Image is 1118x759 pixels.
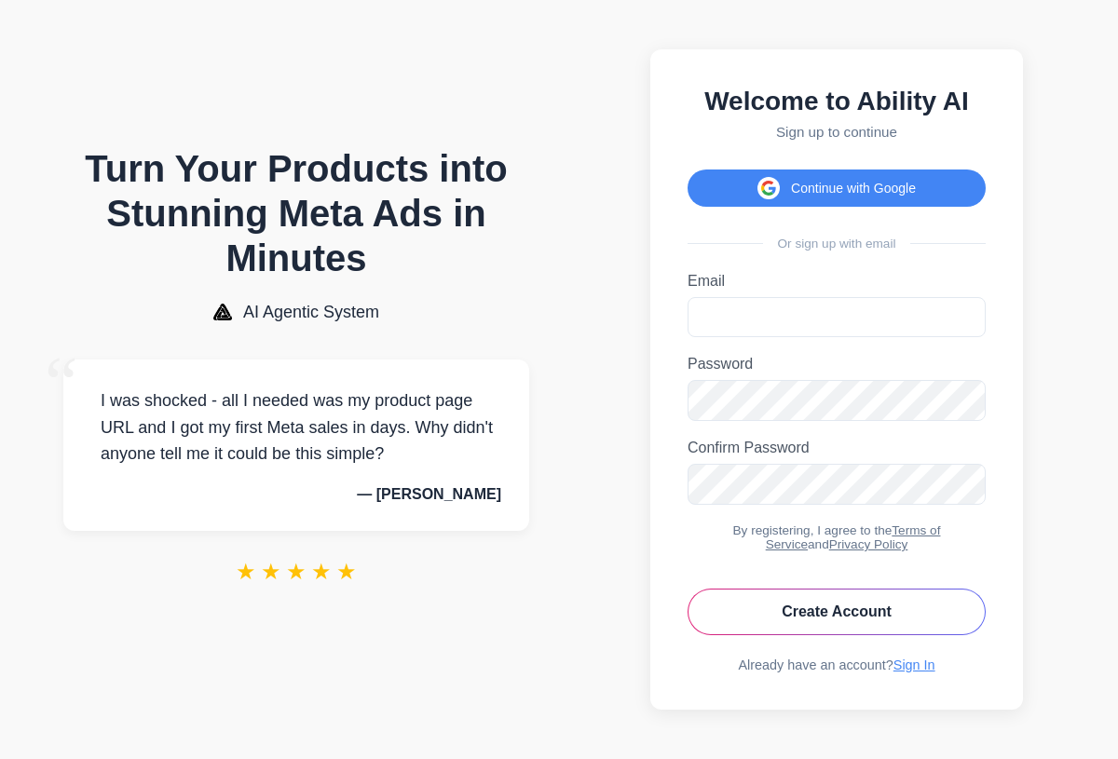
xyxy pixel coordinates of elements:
p: I was shocked - all I needed was my product page URL and I got my first Meta sales in days. Why d... [91,387,501,468]
a: Privacy Policy [829,537,908,551]
span: “ [45,341,78,426]
span: ★ [311,559,332,585]
label: Confirm Password [688,440,986,456]
a: Terms of Service [766,523,941,551]
label: Email [688,273,986,290]
a: Sign In [893,657,935,672]
span: ★ [286,559,307,585]
span: ★ [336,559,357,585]
h2: Welcome to Ability AI [688,87,986,116]
span: ★ [236,559,256,585]
div: Or sign up with email [688,237,986,251]
img: AI Agentic System Logo [213,304,232,320]
p: Sign up to continue [688,124,986,140]
div: By registering, I agree to the and [688,523,986,551]
div: Already have an account? [688,657,986,672]
span: AI Agentic System [243,303,379,322]
label: Password [688,356,986,373]
button: Continue with Google [688,169,986,207]
h1: Turn Your Products into Stunning Meta Ads in Minutes [63,146,529,280]
span: ★ [261,559,281,585]
p: — [PERSON_NAME] [91,486,501,503]
button: Create Account [688,589,986,635]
